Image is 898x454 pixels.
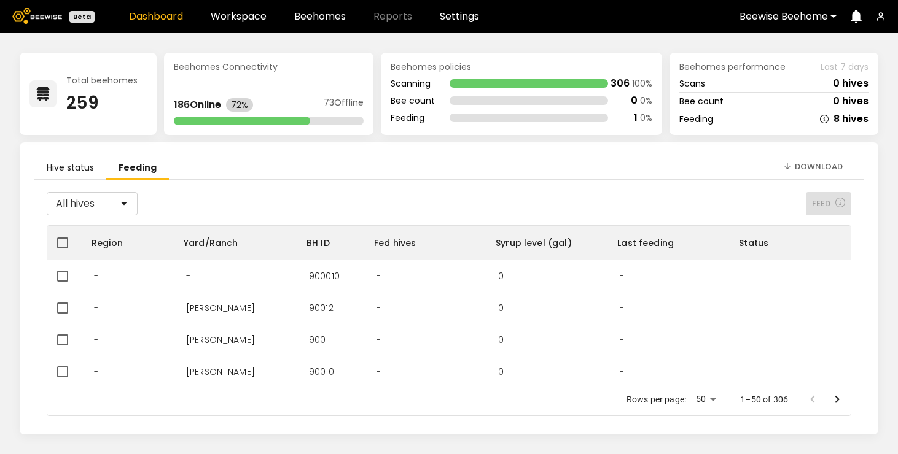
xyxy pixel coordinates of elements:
[293,226,361,260] div: BH ID
[391,79,435,88] div: Scanning
[367,292,391,324] div: -
[679,63,786,71] span: Beehomes performance
[834,114,869,124] div: 8 hives
[795,161,843,173] span: Download
[482,226,604,260] div: Syrup level (gal)
[176,260,200,292] div: -
[821,63,869,71] span: Last 7 days
[617,226,674,260] div: Last feeding
[634,113,638,123] div: 1
[391,63,652,71] div: Beehomes policies
[34,157,106,180] li: Hive status
[78,226,170,260] div: Region
[806,192,851,215] button: FEED
[66,94,138,112] div: 259
[92,226,123,260] div: Region
[211,12,267,21] a: Workspace
[367,260,391,292] div: -
[610,324,634,356] div: -
[174,100,221,110] div: 186 Online
[739,226,768,260] div: Status
[176,324,265,356] div: Stella
[825,387,849,412] button: Go to next page
[488,356,513,388] div: 0
[604,226,725,260] div: Last feeding
[631,96,638,106] div: 0
[488,260,513,292] div: 0
[299,292,343,324] div: 90012
[488,292,513,324] div: 0
[129,12,183,21] a: Dashboard
[294,12,346,21] a: Beehomes
[66,76,138,85] div: Total beehomes
[373,12,412,21] span: Reports
[299,356,344,388] div: 90010
[488,324,513,356] div: 0
[440,12,479,21] a: Settings
[833,79,869,88] div: 0 hives
[391,96,435,105] div: Bee count
[391,113,435,122] div: Feeding
[679,79,705,88] div: Scans
[324,98,364,112] div: 73 Offline
[106,157,169,180] li: Feeding
[611,79,630,88] div: 306
[367,324,391,356] div: -
[627,393,686,406] p: Rows per page:
[84,260,108,292] div: -
[610,292,634,324] div: -
[496,226,572,260] div: Syrup level (gal)
[833,96,869,106] div: 0 hives
[184,226,238,260] div: Yard/Ranch
[84,324,108,356] div: -
[299,260,349,292] div: 900010
[84,292,108,324] div: -
[226,98,253,112] div: 72%
[84,356,108,388] div: -
[69,11,95,23] div: Beta
[361,226,482,260] div: Fed hives
[170,226,293,260] div: Yard/Ranch
[374,226,416,260] div: Fed hives
[306,226,330,260] div: BH ID
[12,8,62,24] img: Beewise logo
[812,198,845,210] span: FEED
[640,113,652,122] div: 0 %
[174,63,364,71] div: Beehomes Connectivity
[299,324,341,356] div: 90011
[640,96,652,105] div: 0 %
[740,393,788,406] p: 1–50 of 306
[610,260,634,292] div: -
[776,157,849,177] button: Download
[610,356,634,388] div: -
[367,356,391,388] div: -
[176,292,265,324] div: Stella
[176,356,265,388] div: Stella
[632,79,652,88] div: 100 %
[691,390,720,408] div: 50
[725,226,847,260] div: Status
[679,115,713,123] div: Feeding
[679,97,724,106] div: Bee count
